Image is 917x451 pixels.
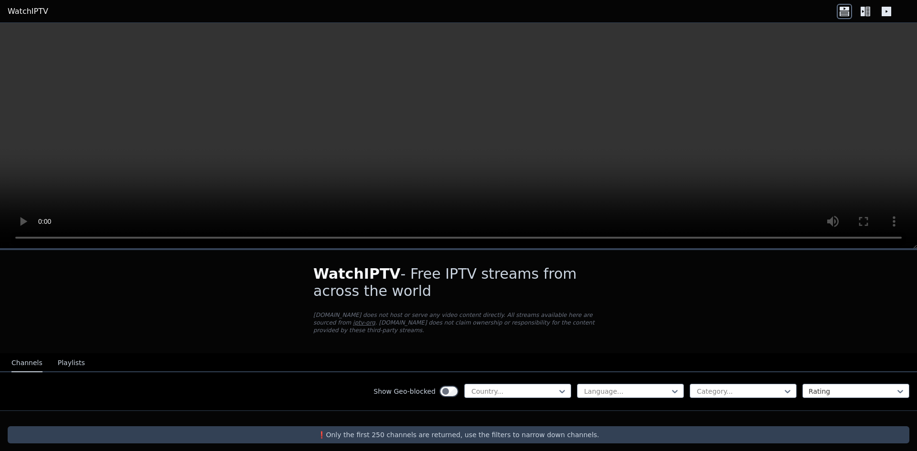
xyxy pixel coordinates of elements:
a: WatchIPTV [8,6,48,17]
a: iptv-org [353,319,375,326]
label: Show Geo-blocked [373,387,436,396]
p: [DOMAIN_NAME] does not host or serve any video content directly. All streams available here are s... [313,311,604,334]
span: WatchIPTV [313,265,401,282]
button: Channels [11,354,43,372]
button: Playlists [58,354,85,372]
p: ❗️Only the first 250 channels are returned, use the filters to narrow down channels. [11,430,906,440]
h1: - Free IPTV streams from across the world [313,265,604,300]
